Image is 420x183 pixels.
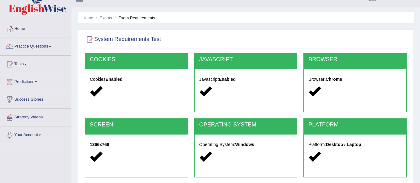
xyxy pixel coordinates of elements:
h5: Cookies [90,77,183,82]
a: Practice Questions [0,38,71,53]
a: Predictions [0,73,71,89]
a: Tests [0,56,71,71]
a: Home [0,20,71,36]
h2: SCREEN [90,122,183,128]
strong: Windows [235,142,254,147]
h5: Javascript [199,77,293,82]
a: Success Stories [0,91,71,107]
a: Strategy Videos [0,109,71,124]
h2: BROWSER [308,57,402,63]
h5: Platform: [308,142,402,147]
strong: Chrome [326,77,342,82]
li: Exam Requirements [113,15,155,21]
h2: OPERATING SYSTEM [199,122,293,128]
strong: Enabled [106,77,122,82]
a: Home [82,16,93,20]
strong: 1366x768 [90,142,109,147]
strong: Enabled [219,77,236,82]
a: Exams [100,16,112,20]
a: Your Account [0,126,71,142]
h2: PLATFORM [308,122,402,128]
strong: Desktop / Laptop [326,142,361,147]
h2: System Requirements Test [85,35,161,44]
h5: Browser: [308,77,402,82]
h2: JAVASCRIPT [199,57,293,63]
h2: COOKIES [90,57,183,63]
h5: Operating System: [199,142,293,147]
